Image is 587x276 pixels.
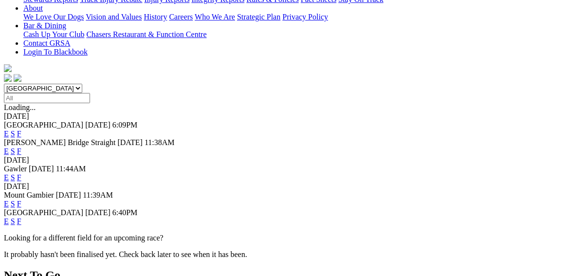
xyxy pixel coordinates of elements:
img: twitter.svg [14,74,21,82]
a: Contact GRSA [23,39,70,47]
span: 6:09PM [112,121,138,129]
p: Looking for a different field for an upcoming race? [4,234,583,242]
div: Bar & Dining [23,30,583,39]
div: [DATE] [4,182,583,191]
a: Cash Up Your Club [23,30,84,38]
a: F [17,217,21,225]
span: Loading... [4,103,36,111]
a: Chasers Restaurant & Function Centre [86,30,206,38]
span: [DATE] [29,165,54,173]
div: [DATE] [4,156,583,165]
a: E [4,147,9,155]
span: 6:40PM [112,208,138,217]
a: F [17,173,21,182]
a: Who We Are [195,13,235,21]
span: [DATE] [85,208,110,217]
span: [GEOGRAPHIC_DATA] [4,208,83,217]
a: Strategic Plan [237,13,280,21]
a: S [11,173,15,182]
img: logo-grsa-white.png [4,64,12,72]
span: [DATE] [117,138,143,147]
a: History [144,13,167,21]
div: [DATE] [4,112,583,121]
a: E [4,200,9,208]
a: F [17,147,21,155]
a: S [11,217,15,225]
partial: It probably hasn't been finalised yet. Check back later to see when it has been. [4,250,247,258]
span: Gawler [4,165,27,173]
a: S [11,200,15,208]
span: Mount Gambier [4,191,54,199]
a: We Love Our Dogs [23,13,84,21]
span: 11:39AM [83,191,113,199]
img: facebook.svg [4,74,12,82]
span: [PERSON_NAME] Bridge Straight [4,138,115,147]
a: E [4,217,9,225]
a: Careers [169,13,193,21]
span: [DATE] [85,121,110,129]
a: E [4,173,9,182]
a: Vision and Values [86,13,142,21]
a: F [17,200,21,208]
a: F [17,129,21,138]
span: [GEOGRAPHIC_DATA] [4,121,83,129]
a: Login To Blackbook [23,48,88,56]
a: Privacy Policy [282,13,328,21]
span: 11:38AM [145,138,175,147]
a: Bar & Dining [23,21,66,30]
span: [DATE] [56,191,81,199]
div: About [23,13,583,21]
input: Select date [4,93,90,103]
a: S [11,147,15,155]
a: S [11,129,15,138]
a: E [4,129,9,138]
a: About [23,4,43,12]
span: 11:44AM [56,165,86,173]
